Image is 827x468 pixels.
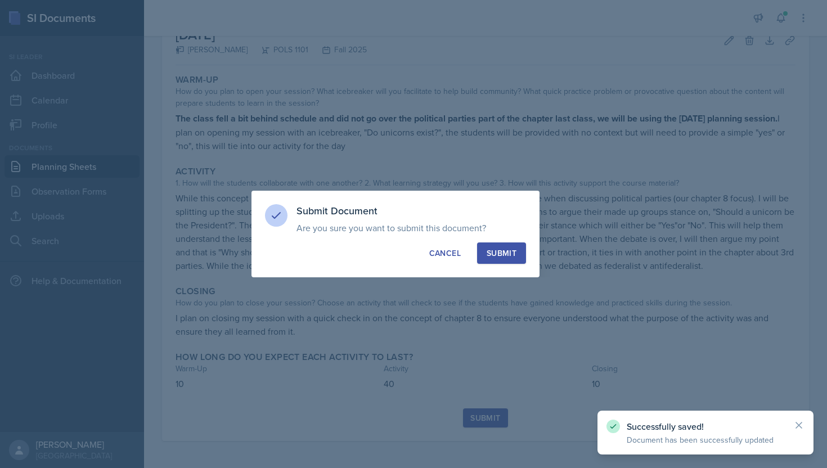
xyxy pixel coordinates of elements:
h3: Submit Document [296,204,526,218]
p: Are you sure you want to submit this document? [296,222,526,233]
div: Cancel [429,247,461,259]
button: Submit [477,242,526,264]
button: Cancel [420,242,470,264]
p: Successfully saved! [627,421,784,432]
p: Document has been successfully updated [627,434,784,445]
div: Submit [487,247,516,259]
